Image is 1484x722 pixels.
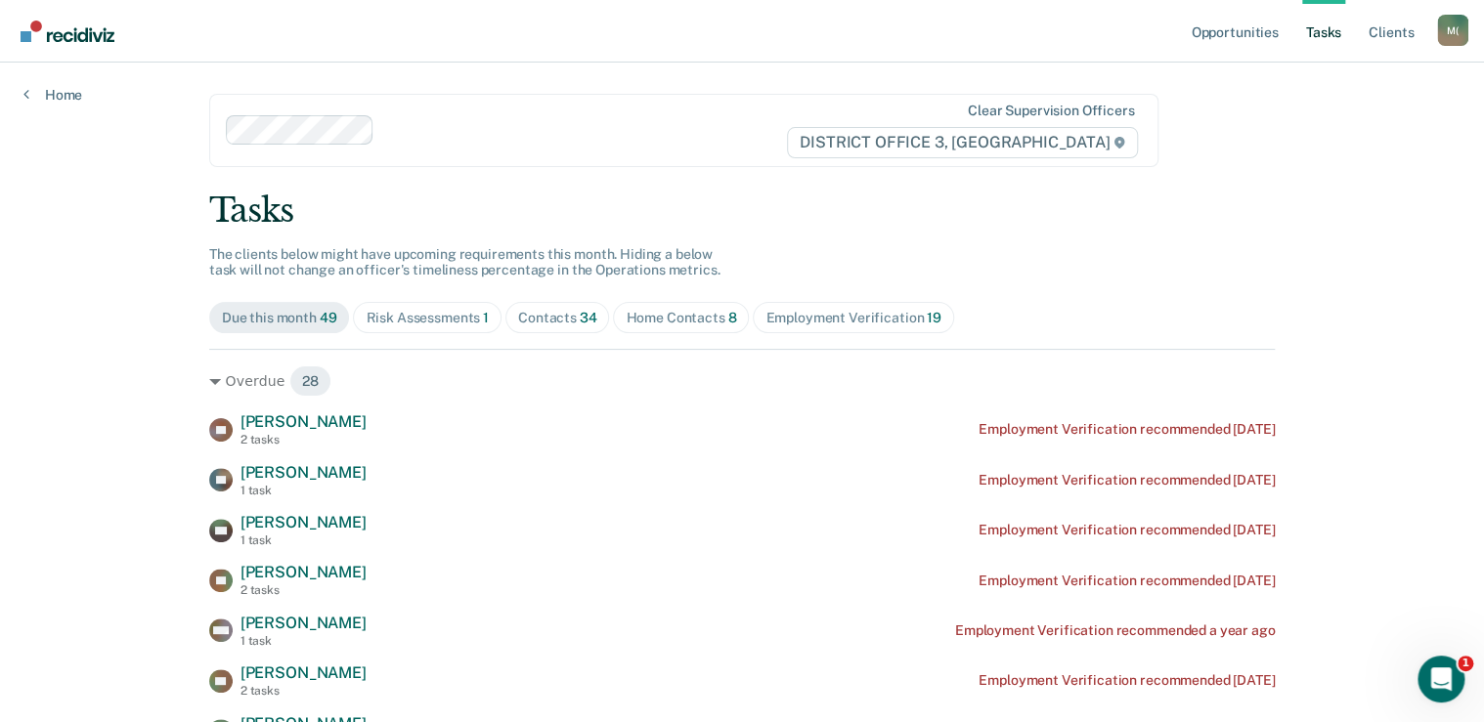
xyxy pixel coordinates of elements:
span: DISTRICT OFFICE 3, [GEOGRAPHIC_DATA] [787,127,1138,158]
div: 1 task [240,634,367,648]
div: 1 task [240,533,367,547]
span: 34 [580,310,597,325]
span: [PERSON_NAME] [240,563,367,581]
span: 1 [1458,656,1473,671]
div: 2 tasks [240,583,367,597]
div: Employment Verification recommended [DATE] [979,522,1275,538]
span: [PERSON_NAME] [240,614,367,632]
div: Due this month [222,310,337,326]
span: [PERSON_NAME] [240,663,367,682]
span: 19 [927,310,941,325]
span: [PERSON_NAME] [240,412,367,431]
img: Recidiviz [21,21,114,42]
div: Employment Verification recommended [DATE] [979,573,1275,589]
div: Employment Verification recommended a year ago [955,622,1276,639]
div: Tasks [209,191,1276,231]
span: 1 [483,310,489,325]
div: 2 tasks [240,684,367,698]
div: Employment Verification recommended [DATE] [979,421,1275,438]
a: Home [23,86,82,104]
div: Overdue 28 [209,365,1276,397]
span: 49 [320,310,337,325]
div: Employment Verification [765,310,940,326]
span: 8 [727,310,736,325]
div: Clear supervision officers [968,103,1134,119]
div: Home Contacts [626,310,736,326]
span: The clients below might have upcoming requirements this month. Hiding a below task will not chang... [209,246,720,278]
span: 28 [289,365,331,397]
span: [PERSON_NAME] [240,513,367,531]
div: Employment Verification recommended [DATE] [979,472,1275,488]
span: [PERSON_NAME] [240,463,367,482]
div: Risk Assessments [366,310,489,326]
div: Employment Verification recommended [DATE] [979,672,1275,689]
button: Profile dropdown button [1437,15,1468,46]
iframe: Intercom live chat [1418,656,1464,702]
div: 1 task [240,484,367,497]
div: 2 tasks [240,433,367,446]
div: M ( [1437,15,1468,46]
div: Contacts [518,310,597,326]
